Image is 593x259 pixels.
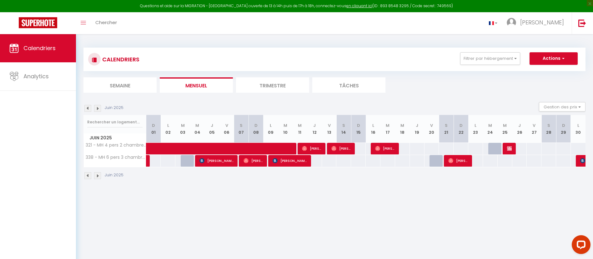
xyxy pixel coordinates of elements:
[547,122,550,128] abbr: S
[190,115,205,143] th: 04
[448,155,468,167] span: [PERSON_NAME]
[562,122,565,128] abbr: D
[375,142,395,154] span: [PERSON_NAME]
[23,44,56,52] span: Calendriers
[328,122,331,128] abbr: V
[219,115,234,143] th: 06
[518,122,521,128] abbr: J
[284,122,287,128] abbr: M
[571,115,585,143] th: 30
[342,122,345,128] abbr: S
[302,142,322,154] span: [PERSON_NAME]
[263,115,278,143] th: 09
[357,122,360,128] abbr: D
[146,115,161,143] th: 01
[567,233,593,259] iframe: LiveChat chat widget
[346,3,372,8] a: en cliquant ici
[507,142,512,154] span: [PERSON_NAME][DATE]
[460,122,463,128] abbr: D
[199,155,234,167] span: [PERSON_NAME]
[249,115,263,143] th: 08
[83,77,157,93] li: Semaine
[488,122,492,128] abbr: M
[460,52,520,65] button: Filtrer par hébergement
[307,115,322,143] th: 12
[454,115,468,143] th: 22
[278,115,293,143] th: 10
[312,77,385,93] li: Tâches
[270,122,272,128] abbr: L
[507,18,516,27] img: ...
[313,122,316,128] abbr: J
[152,122,155,128] abbr: D
[175,115,190,143] th: 03
[380,115,395,143] th: 17
[520,18,564,26] span: [PERSON_NAME]
[95,19,117,26] span: Chercher
[530,52,578,65] button: Actions
[85,155,147,160] span: 338 - MH 6 pers 3 chambres bord étang au calme
[527,115,541,143] th: 27
[322,115,337,143] th: 13
[475,122,476,128] abbr: L
[331,142,351,154] span: [PERSON_NAME]
[577,122,579,128] abbr: L
[244,155,263,167] span: [PERSON_NAME]
[87,117,143,128] input: Rechercher un logement...
[101,52,139,66] h3: CALENDRIERS
[234,115,249,143] th: 07
[195,122,199,128] abbr: M
[439,115,454,143] th: 21
[240,122,243,128] abbr: S
[236,77,309,93] li: Trimestre
[84,133,146,142] span: Juin 2025
[254,122,258,128] abbr: D
[372,122,374,128] abbr: L
[541,115,556,143] th: 28
[161,115,175,143] th: 02
[298,122,302,128] abbr: M
[416,122,418,128] abbr: J
[160,77,233,93] li: Mensuel
[91,12,122,34] a: Chercher
[105,172,123,178] p: Juin 2025
[211,122,213,128] abbr: J
[225,122,228,128] abbr: V
[578,19,586,27] img: logout
[445,122,448,128] abbr: S
[366,115,380,143] th: 16
[502,12,572,34] a: ... [PERSON_NAME]
[533,122,535,128] abbr: V
[386,122,389,128] abbr: M
[483,115,498,143] th: 24
[273,155,307,167] span: [PERSON_NAME]
[430,122,433,128] abbr: V
[351,115,366,143] th: 15
[400,122,404,128] abbr: M
[539,102,585,111] button: Gestion des prix
[498,115,512,143] th: 25
[105,105,123,111] p: Juin 2025
[181,122,185,128] abbr: M
[410,115,425,143] th: 19
[468,115,483,143] th: 23
[512,115,527,143] th: 26
[23,72,49,80] span: Analytics
[336,115,351,143] th: 14
[503,122,507,128] abbr: M
[395,115,410,143] th: 18
[19,17,57,28] img: Super Booking
[556,115,571,143] th: 29
[205,115,219,143] th: 05
[293,115,307,143] th: 11
[167,122,169,128] abbr: L
[85,143,147,148] span: 321 - MH 4 pers 2 chambres bord étang au calme
[425,115,439,143] th: 20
